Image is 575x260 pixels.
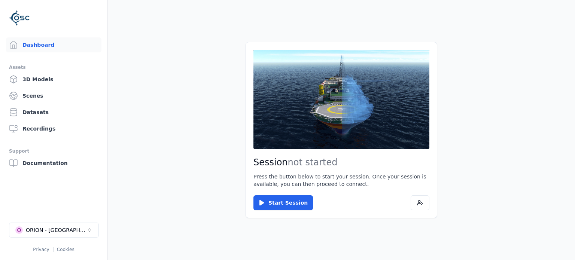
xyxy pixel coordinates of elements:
[52,247,54,252] span: |
[6,156,101,171] a: Documentation
[288,157,338,168] span: not started
[6,72,101,87] a: 3D Models
[33,247,49,252] a: Privacy
[26,226,86,234] div: ORION - [GEOGRAPHIC_DATA]
[9,63,98,72] div: Assets
[253,173,429,188] p: Press the button below to start your session. Once your session is available, you can then procee...
[253,195,313,210] button: Start Session
[9,7,30,28] img: Logo
[6,121,101,136] a: Recordings
[9,147,98,156] div: Support
[253,156,429,168] h2: Session
[57,247,74,252] a: Cookies
[15,226,23,234] div: O
[6,105,101,120] a: Datasets
[6,88,101,103] a: Scenes
[6,37,101,52] a: Dashboard
[9,223,99,238] button: Select a workspace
